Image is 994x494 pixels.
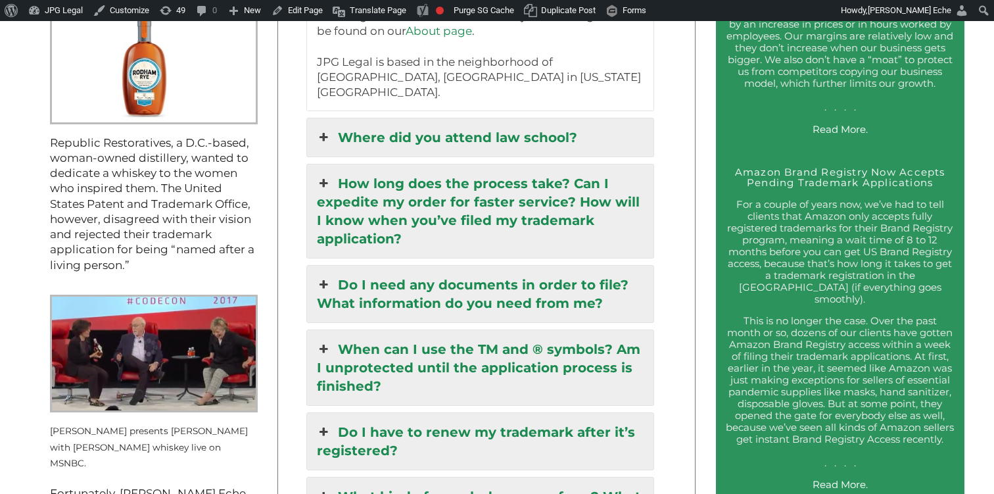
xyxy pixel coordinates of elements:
a: Amazon Brand Registry Now Accepts Pending Trademark Applications [735,166,945,189]
a: Where did you attend law school? [307,118,653,157]
a: How long does the process take? Can I expedite my order for faster service? How will I know when ... [307,164,653,258]
span: [PERSON_NAME] Eche [868,5,951,15]
img: Kara Swisher presents Hillary Clinton with Rodham Rye live on MSNBC. [50,295,258,412]
div: Focus keyphrase not set [436,7,444,14]
small: [PERSON_NAME] presents [PERSON_NAME] with [PERSON_NAME] whiskey live on MSNBC. [50,426,248,468]
a: Read More. [813,478,868,491]
p: Republic Restoratives, a D.C.-based, woman-owned distillery, wanted to dedicate a whiskey to the ... [50,136,258,273]
a: About page [406,24,472,37]
a: Do I have to renew my trademark after it’s registered? [307,413,653,470]
p: For a couple of years now, we’ve had to tell clients that Amazon only accepts fully registered tr... [726,199,955,305]
a: Read More. [813,123,868,136]
a: Do I need any documents in order to file? What information do you need from me? [307,266,653,322]
a: When can I use the TM and ® symbols? Am I unprotected until the application process is finished? [307,330,653,405]
p: This is no longer the case. Over the past month or so, dozens of our clients have gotten Amazon B... [726,315,955,469]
